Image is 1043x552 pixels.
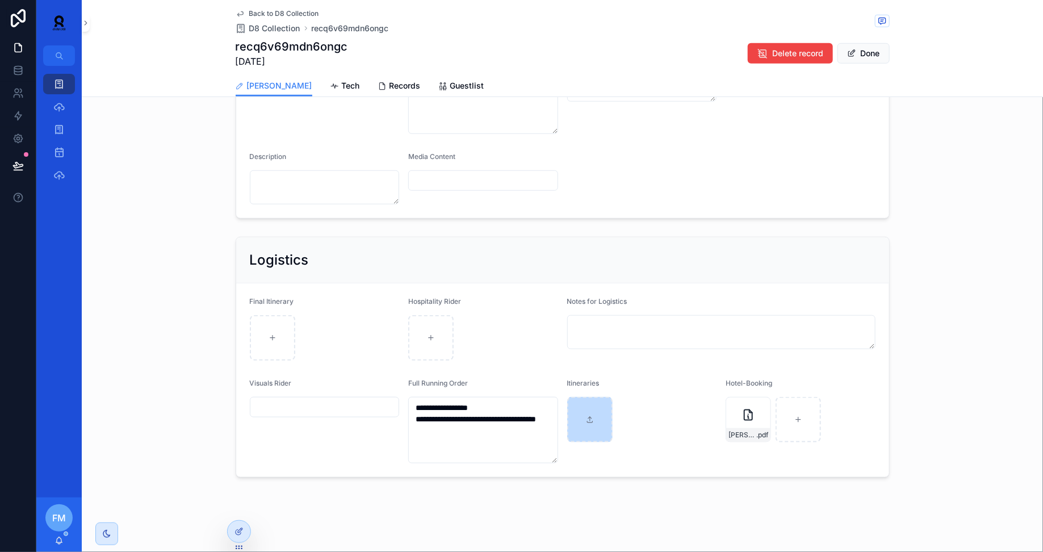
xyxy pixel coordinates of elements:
[728,430,756,440] span: [PERSON_NAME]'s
[36,66,82,200] div: scrollable content
[247,80,312,91] span: [PERSON_NAME]
[236,76,312,97] a: [PERSON_NAME]
[250,379,292,387] span: Visuals Rider
[236,9,319,18] a: Back to D8 Collection
[250,152,287,161] span: Description
[439,76,484,98] a: Guestlist
[408,379,468,387] span: Full Running Order
[330,76,360,98] a: Tech
[726,379,772,387] span: Hotel-Booking
[236,23,300,34] a: D8 Collection
[837,43,890,64] button: Done
[748,43,833,64] button: Delete record
[52,511,66,525] span: FM
[408,297,461,306] span: Hospitality Rider
[342,80,360,91] span: Tech
[249,9,319,18] span: Back to D8 Collection
[389,80,421,91] span: Records
[567,297,627,306] span: Notes for Logistics
[236,55,348,68] span: [DATE]
[249,23,300,34] span: D8 Collection
[756,430,768,440] span: .pdf
[378,76,421,98] a: Records
[45,14,73,32] img: App logo
[236,39,348,55] h1: recq6v69mdn6ongc
[250,297,294,306] span: Final Itinerary
[450,80,484,91] span: Guestlist
[567,379,600,387] span: Itineraries
[773,48,824,59] span: Delete record
[312,23,389,34] a: recq6v69mdn6ongc
[408,152,455,161] span: Media Content
[250,251,309,269] h2: Logistics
